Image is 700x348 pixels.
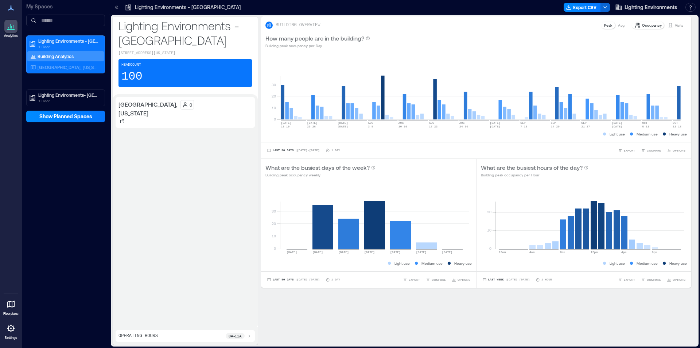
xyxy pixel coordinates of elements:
span: Lighting Environments [625,4,677,11]
text: [DATE] [364,251,375,254]
span: COMPARE [647,278,661,282]
button: Show Planned Spaces [26,111,105,122]
tspan: 20 [487,210,491,214]
tspan: 0 [274,117,276,121]
text: OCT [673,121,678,125]
text: 12pm [591,251,598,254]
span: EXPORT [624,278,635,282]
button: OPTIONS [665,147,687,154]
text: [DATE] [490,125,501,128]
span: EXPORT [409,278,420,282]
text: AUG [368,121,373,125]
tspan: 0 [489,246,491,251]
text: 13-19 [281,125,289,128]
text: 10-16 [398,125,407,128]
text: 24-30 [459,125,468,128]
span: COMPARE [647,148,661,153]
span: OPTIONS [673,148,685,153]
p: 1 Floor [38,98,100,104]
p: 0 [190,102,192,108]
a: Floorplans [1,295,21,318]
p: Operating Hours [118,333,158,339]
button: Lighting Environments [613,1,680,13]
p: 1 Day [331,278,340,282]
text: [DATE] [442,251,452,254]
p: Building peak occupancy weekly [265,172,376,178]
text: 7-13 [520,125,527,128]
tspan: 20 [272,221,276,226]
text: 17-23 [429,125,437,128]
a: Settings [2,320,20,342]
p: 1 Day [331,148,340,153]
text: [DATE] [338,251,349,254]
text: [DATE] [287,251,297,254]
p: Light use [610,131,625,137]
button: EXPORT [401,276,421,283]
p: Analytics [4,34,18,38]
p: Avg [618,22,625,28]
text: 8pm [652,251,657,254]
p: 8a - 11a [229,333,242,339]
text: AUG [429,121,434,125]
button: COMPARE [639,147,662,154]
p: Settings [5,336,17,340]
p: Medium use [637,260,658,266]
p: Medium use [421,260,443,266]
span: Show Planned Spaces [39,113,92,120]
text: 12-18 [673,125,681,128]
span: EXPORT [624,148,635,153]
p: Floorplans [3,311,19,316]
text: [DATE] [490,121,501,125]
button: COMPARE [424,276,447,283]
p: Heavy use [454,260,472,266]
tspan: 30 [272,83,276,87]
text: [DATE] [281,121,291,125]
p: How many people are in the building? [265,34,364,43]
p: What are the busiest days of the week? [265,163,370,172]
p: Lighting Environments - [GEOGRAPHIC_DATA] [38,38,100,44]
text: SEP [551,121,556,125]
text: AUG [398,121,404,125]
button: EXPORT [617,147,637,154]
text: SEP [520,121,526,125]
p: 1 Hour [541,278,552,282]
button: COMPARE [639,276,662,283]
p: Lighting Environments- [GEOGRAPHIC_DATA] [38,92,100,98]
span: COMPARE [432,278,446,282]
button: Last 90 Days |[DATE]-[DATE] [265,276,321,283]
p: BUILDING OVERVIEW [276,22,320,28]
p: Building peak occupancy per Day [265,43,370,49]
text: 5-11 [642,125,649,128]
p: Lighting Environments - [GEOGRAPHIC_DATA] [135,4,241,11]
text: AUG [459,121,465,125]
text: 14-20 [551,125,560,128]
tspan: 10 [487,228,491,232]
p: Building Analytics [38,53,74,59]
p: 1 Floor [38,44,100,50]
text: [DATE] [390,251,401,254]
p: Heavy use [669,131,687,137]
p: Lighting Environments - [GEOGRAPHIC_DATA] [118,18,252,47]
p: Headcount [121,62,141,68]
p: Building peak occupancy per Hour [481,172,588,178]
p: What are the busiest hours of the day? [481,163,583,172]
tspan: 10 [272,234,276,238]
text: 4am [529,251,535,254]
p: 100 [121,69,143,84]
p: Occupancy [642,22,662,28]
p: Light use [394,260,410,266]
p: My Spaces [26,3,105,10]
text: [DATE] [338,125,348,128]
button: Last Week |[DATE]-[DATE] [481,276,531,283]
text: 12am [499,251,506,254]
text: 4pm [621,251,627,254]
button: Last 90 Days |[DATE]-[DATE] [265,147,321,154]
tspan: 30 [272,209,276,213]
text: 21-27 [581,125,590,128]
text: SEP [581,121,587,125]
tspan: 10 [272,106,276,110]
p: [GEOGRAPHIC_DATA], [US_STATE] [118,100,178,118]
text: 8am [560,251,565,254]
text: [DATE] [612,121,622,125]
p: [STREET_ADDRESS][US_STATE] [118,50,252,56]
